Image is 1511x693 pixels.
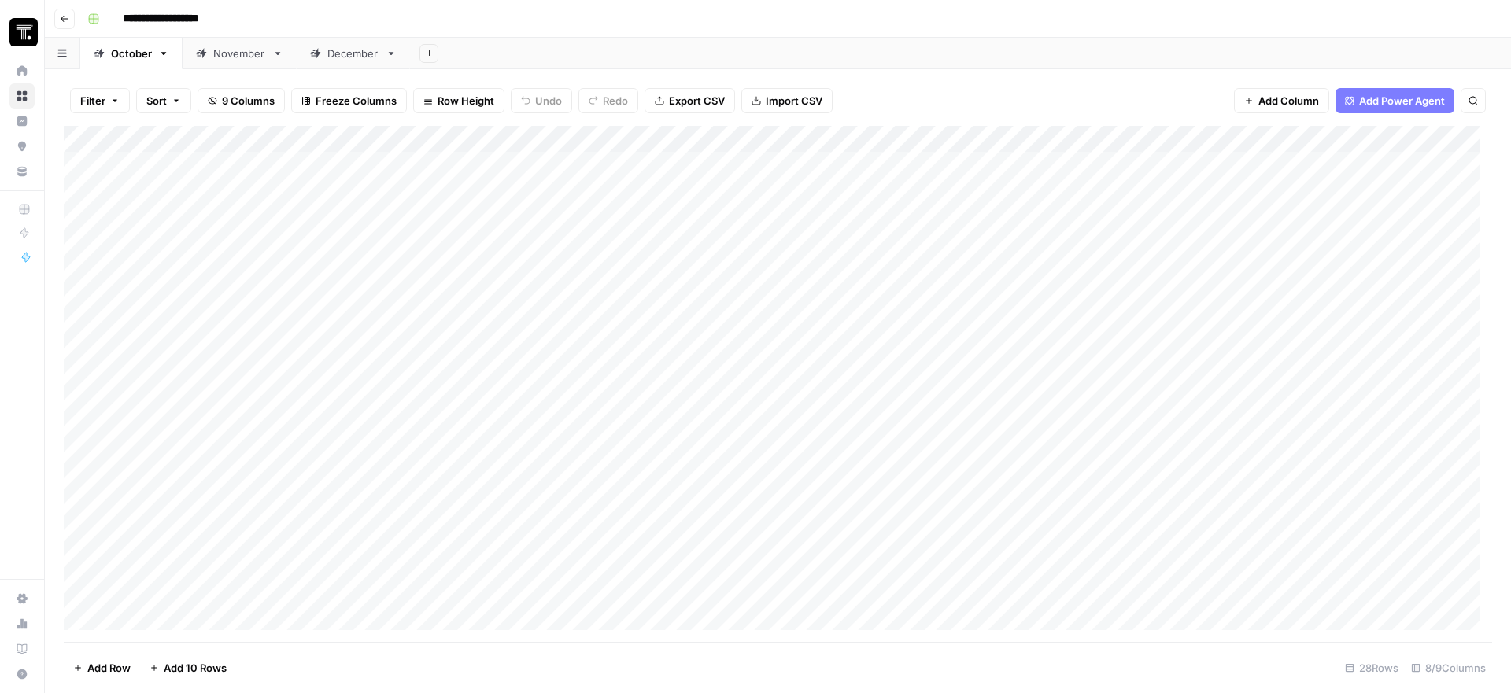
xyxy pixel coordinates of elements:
[9,159,35,184] a: Your Data
[669,93,725,109] span: Export CSV
[9,109,35,134] a: Insights
[9,18,38,46] img: Thoughtspot Logo
[111,46,152,61] div: October
[146,93,167,109] span: Sort
[327,46,379,61] div: December
[136,88,191,113] button: Sort
[291,88,407,113] button: Freeze Columns
[9,83,35,109] a: Browse
[766,93,822,109] span: Import CSV
[80,38,183,69] a: October
[87,660,131,676] span: Add Row
[213,46,266,61] div: November
[1339,655,1405,680] div: 28 Rows
[1258,93,1319,109] span: Add Column
[80,93,105,109] span: Filter
[438,93,494,109] span: Row Height
[578,88,638,113] button: Redo
[9,662,35,687] button: Help + Support
[413,88,504,113] button: Row Height
[140,655,236,680] button: Add 10 Rows
[316,93,397,109] span: Freeze Columns
[535,93,562,109] span: Undo
[741,88,833,113] button: Import CSV
[645,88,735,113] button: Export CSV
[64,655,140,680] button: Add Row
[1234,88,1329,113] button: Add Column
[603,93,628,109] span: Redo
[198,88,285,113] button: 9 Columns
[70,88,130,113] button: Filter
[9,134,35,159] a: Opportunities
[511,88,572,113] button: Undo
[1336,88,1454,113] button: Add Power Agent
[297,38,410,69] a: December
[9,58,35,83] a: Home
[9,636,35,662] a: Learning Hub
[9,611,35,636] a: Usage
[183,38,297,69] a: November
[9,13,35,52] button: Workspace: Thoughtspot
[164,660,227,676] span: Add 10 Rows
[1359,93,1445,109] span: Add Power Agent
[9,586,35,611] a: Settings
[1405,655,1492,680] div: 8/9 Columns
[222,93,275,109] span: 9 Columns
